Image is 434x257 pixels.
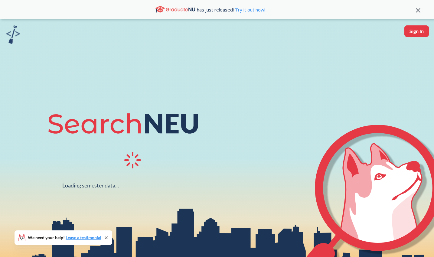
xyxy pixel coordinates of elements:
[234,7,265,13] a: Try it out now!
[28,236,101,240] span: We need your help!
[404,25,429,37] button: Sign In
[6,25,20,44] img: sandbox logo
[62,182,119,189] div: Loading semester data...
[6,25,20,46] a: sandbox logo
[197,6,265,13] span: has just released!
[66,235,101,240] a: Leave a testimonial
